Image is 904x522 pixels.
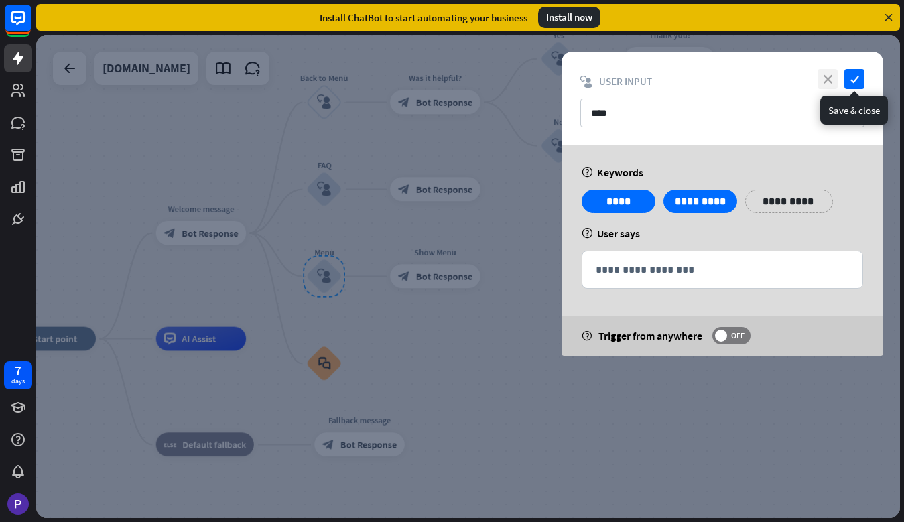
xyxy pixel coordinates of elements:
i: close [818,69,838,89]
span: OFF [727,330,748,341]
i: help [582,167,593,178]
i: check [844,69,864,89]
span: User Input [599,75,652,88]
i: help [582,331,592,341]
button: Open LiveChat chat widget [11,5,51,46]
div: Install ChatBot to start automating your business [320,11,527,24]
a: 7 days [4,361,32,389]
div: Keywords [582,166,863,179]
div: days [11,377,25,386]
div: 7 [15,365,21,377]
span: Trigger from anywhere [598,329,702,342]
i: help [582,228,593,239]
div: Install now [538,7,600,28]
div: User says [582,226,863,240]
i: block_user_input [580,76,592,88]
